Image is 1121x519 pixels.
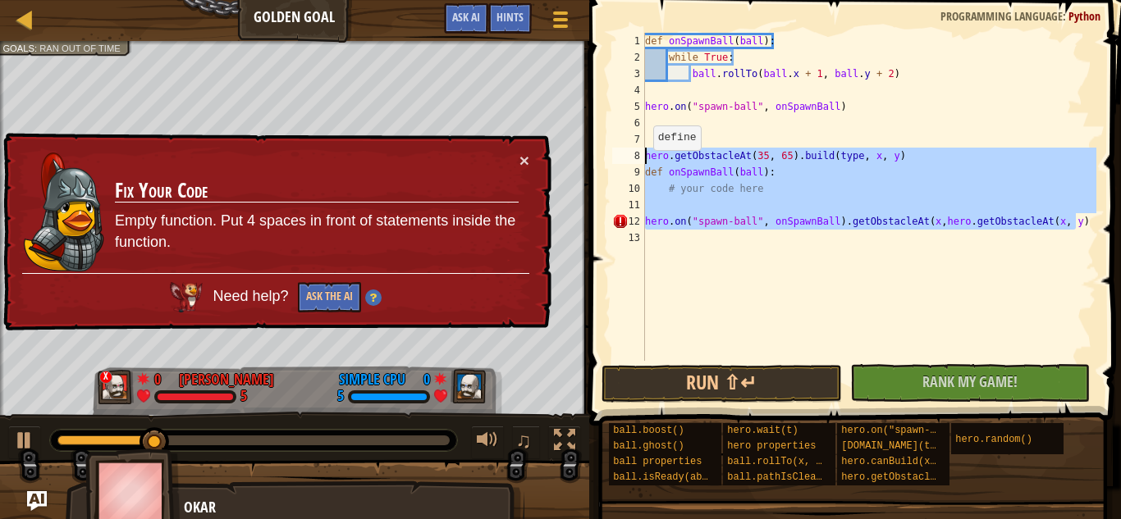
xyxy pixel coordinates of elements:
div: 5 [240,389,247,404]
span: Ran out of time [39,43,121,53]
button: Rank My Game! [850,364,1091,402]
span: ball.ghost() [613,440,684,452]
button: Run ⇧↵ [602,365,842,403]
span: ball.pathIsClear(x, y) [727,471,857,483]
span: ball.isReady(ability) [613,471,737,483]
button: ♫ [512,426,540,459]
button: Ask AI [444,3,488,34]
button: Ctrl + P: Play [8,426,41,459]
div: 3 [612,66,645,82]
div: 2 [612,49,645,66]
span: hero.wait(t) [727,425,798,436]
code: define [658,131,697,143]
span: ball properties [613,456,702,467]
div: 0 [154,369,171,384]
div: [PERSON_NAME] [179,369,274,390]
button: Show game menu [540,3,581,42]
span: : [1063,8,1068,24]
div: 12 [612,213,645,230]
span: ♫ [515,428,532,453]
span: Need help? [213,288,292,304]
span: Python [1068,8,1100,24]
div: Okar [184,497,508,518]
span: ball.rollTo(x, y) [727,456,827,467]
span: : [34,43,39,53]
div: 8 [612,148,645,164]
button: Adjust volume [471,426,504,459]
img: Hint [365,289,382,306]
span: Rank My Game! [922,371,1018,392]
button: Ask the AI [298,282,361,312]
button: × [519,152,529,169]
span: hero properties [727,440,816,452]
h3: Fix Your Code [115,180,519,203]
button: Toggle fullscreen [548,426,581,459]
div: 5 [337,389,344,404]
span: [DOMAIN_NAME](type, x, y) [841,440,989,452]
span: Goals [2,43,34,53]
div: 11 [612,197,645,213]
div: 1 [612,33,645,49]
div: x [99,371,112,384]
button: Ask AI [27,491,47,511]
span: hero.random() [955,434,1032,445]
div: 7 [612,131,645,148]
span: hero.canBuild(x, y) [841,456,954,467]
div: 10 [612,180,645,197]
span: Ask AI [452,9,480,25]
div: Simple CPU [339,369,405,390]
div: 0 [414,369,430,384]
span: Programming language [940,8,1063,24]
div: 13 [612,230,645,246]
span: hero.on("spawn-ball", f) [841,425,983,436]
span: Hints [496,9,524,25]
img: thang_avatar_frame.png [98,370,134,404]
img: AI [170,282,203,312]
div: 4 [612,82,645,98]
div: 9 [612,164,645,180]
p: Empty function. Put 4 spaces in front of statements inside the function. [115,211,519,253]
span: hero.getObstacleAt(x, y) [841,471,983,483]
img: thang_avatar_frame.png [451,370,487,404]
div: 5 [612,98,645,115]
img: duck_hattori.png [23,153,105,272]
div: 6 [612,115,645,131]
span: ball.boost() [613,425,684,436]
